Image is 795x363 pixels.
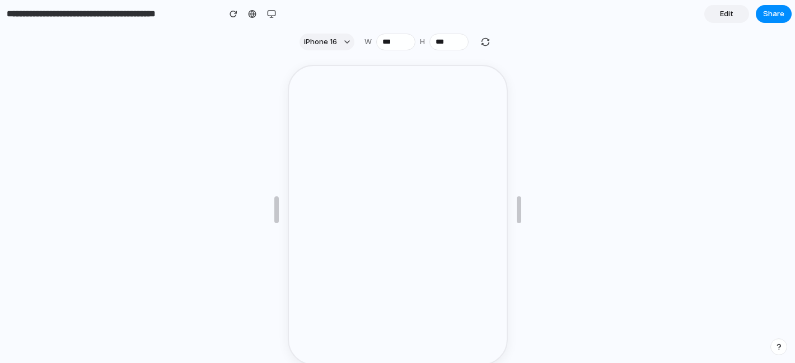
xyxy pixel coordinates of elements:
button: Share [756,5,792,23]
a: Edit [704,5,749,23]
button: iPhone 16 [300,34,354,50]
label: H [420,36,425,48]
span: iPhone 16 [304,36,337,48]
span: Edit [720,8,733,20]
span: Share [763,8,784,20]
label: W [364,36,372,48]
